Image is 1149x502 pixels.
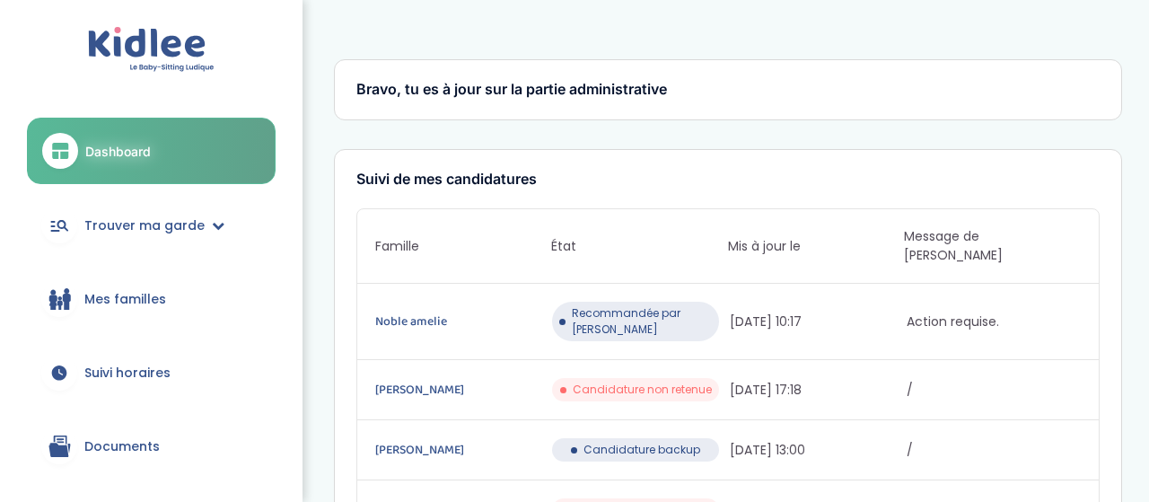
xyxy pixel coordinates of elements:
span: Suivi horaires [84,364,171,383]
a: [PERSON_NAME] [375,440,549,460]
span: Trouver ma garde [84,216,205,235]
span: Documents [84,437,160,456]
a: Dashboard [27,118,276,184]
a: Mes familles [27,267,276,331]
a: Noble amelie [375,312,549,331]
span: Mis à jour le [728,237,905,256]
a: Trouver ma garde [27,193,276,258]
span: Famille [375,237,552,256]
span: Action requise. [907,313,1081,331]
a: Documents [27,414,276,479]
span: [DATE] 17:18 [730,381,904,400]
span: Mes familles [84,290,166,309]
span: / [907,441,1081,460]
span: Candidature backup [583,442,700,458]
span: État [551,237,728,256]
img: logo.svg [88,27,215,73]
span: [DATE] 13:00 [730,441,904,460]
span: [DATE] 10:17 [730,313,904,331]
h3: Suivi de mes candidatures [356,172,1100,188]
h3: Bravo, tu es à jour sur la partie administrative [356,82,1100,98]
a: Suivi horaires [27,340,276,405]
span: / [907,381,1081,400]
span: Recommandée par [PERSON_NAME] [572,305,712,338]
a: [PERSON_NAME] [375,380,549,400]
span: Dashboard [85,142,151,161]
span: Message de [PERSON_NAME] [904,227,1081,265]
span: Candidature non retenue [573,382,712,398]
